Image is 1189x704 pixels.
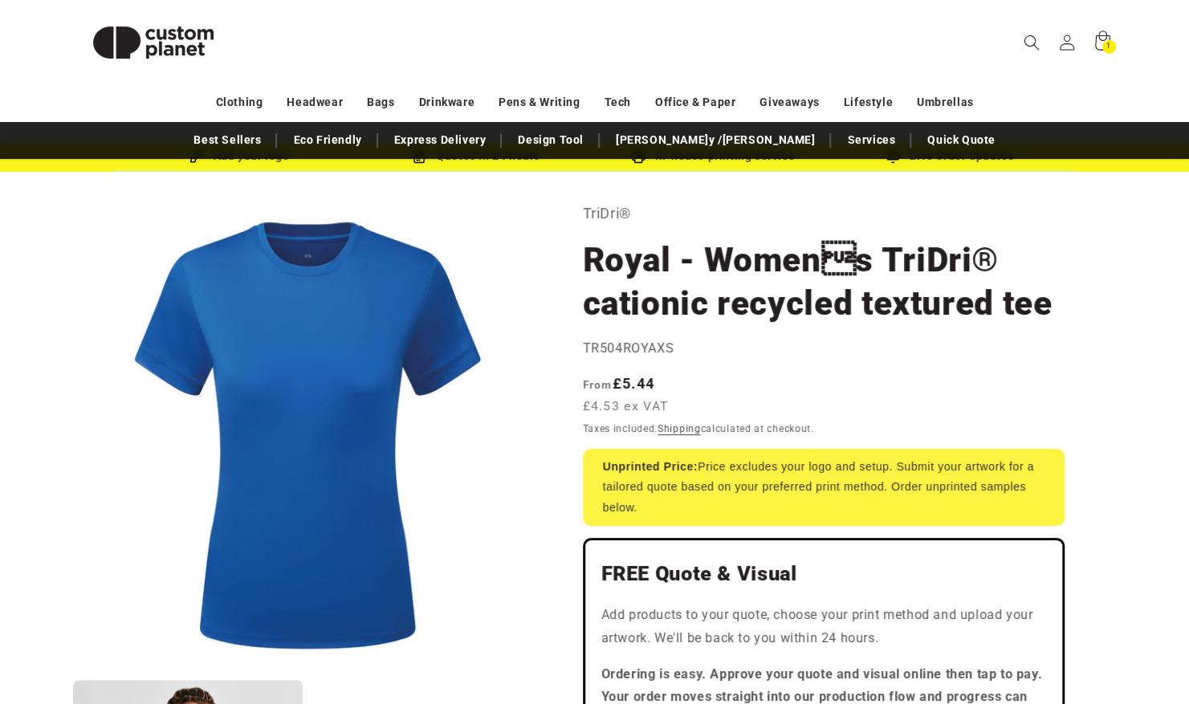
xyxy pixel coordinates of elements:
a: Clothing [216,88,263,116]
a: Lifestyle [844,88,893,116]
a: Quick Quote [919,126,1004,154]
a: Giveaways [759,88,819,116]
strong: £5.44 [583,375,655,392]
span: £4.53 ex VAT [583,397,669,416]
div: Taxes included. calculated at checkout. [583,421,1065,437]
a: Shipping [658,423,701,434]
a: Office & Paper [655,88,735,116]
h2: FREE Quote & Visual [601,561,1046,587]
a: [PERSON_NAME]y /[PERSON_NAME] [608,126,823,154]
a: Headwear [287,88,343,116]
a: Services [839,126,903,154]
p: TriDri® [583,201,1065,226]
summary: Search [1014,25,1049,60]
a: Design Tool [510,126,592,154]
a: Pens & Writing [499,88,580,116]
span: 1 [1106,40,1111,54]
span: From [583,378,613,391]
a: Tech [604,88,630,116]
h1: Royal - Womens TriDri® cationic recycled textured tee [583,238,1065,325]
a: Drinkware [419,88,474,116]
a: Express Delivery [386,126,495,154]
div: Price excludes your logo and setup. Submit your artwork for a tailored quote based on your prefer... [583,449,1065,526]
iframe: Chat Widget [1109,627,1189,704]
a: Bags [367,88,394,116]
a: Eco Friendly [285,126,369,154]
span: TR504ROYAXS [583,340,674,356]
strong: Unprinted Price: [603,460,698,473]
img: Custom Planet [73,6,234,79]
p: Add products to your quote, choose your print method and upload your artwork. We'll be back to yo... [601,604,1046,650]
a: Umbrellas [917,88,973,116]
a: Best Sellers [185,126,269,154]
